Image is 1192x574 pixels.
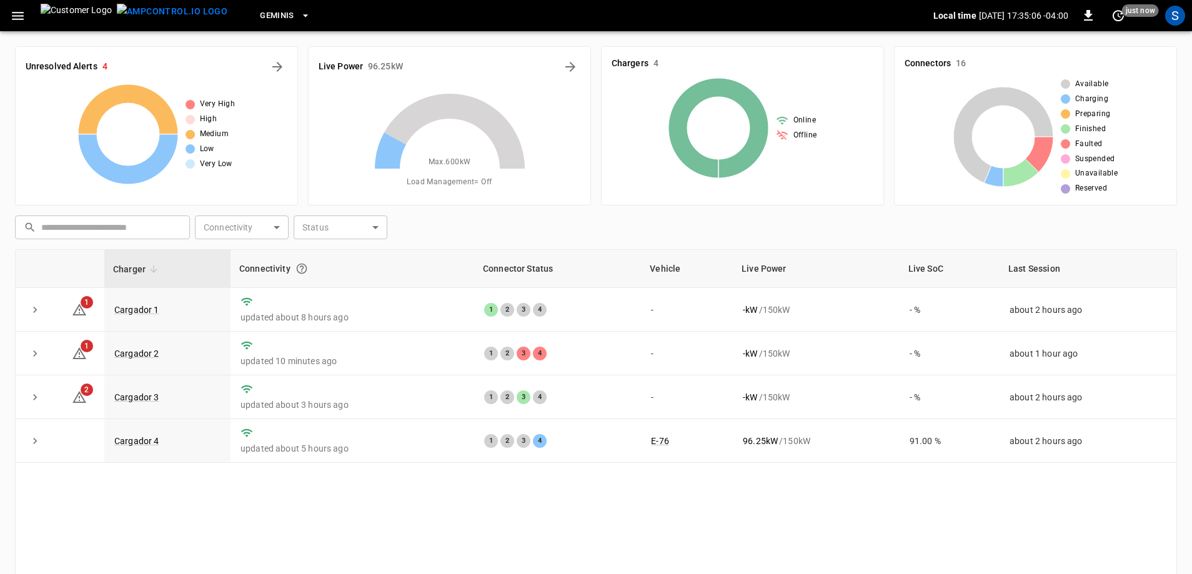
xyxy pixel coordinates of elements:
a: 1 [72,347,87,357]
button: Energy Overview [560,57,580,77]
p: updated about 8 hours ago [241,311,464,324]
a: 2 [72,392,87,402]
h6: 4 [653,57,658,71]
div: 1 [484,390,498,404]
h6: Chargers [612,57,648,71]
span: just now [1122,4,1159,17]
div: Connectivity [239,257,465,280]
button: expand row [26,344,44,363]
p: [DATE] 17:35:06 -04:00 [979,9,1068,22]
td: about 2 hours ago [1000,419,1176,463]
span: High [200,113,217,126]
div: 1 [484,347,498,360]
div: 3 [517,390,530,404]
button: Geminis [255,4,315,28]
p: updated about 5 hours ago [241,442,464,455]
span: Geminis [260,9,294,23]
td: - [641,288,733,332]
h6: Connectors [905,57,951,71]
span: Reserved [1075,182,1107,195]
img: ampcontrol.io logo [117,4,227,19]
td: 91.00 % [900,419,1000,463]
p: - kW [743,391,757,403]
h6: 96.25 kW [368,60,403,74]
div: 1 [484,434,498,448]
div: 2 [500,390,514,404]
div: 3 [517,303,530,317]
td: - % [900,332,1000,375]
div: profile-icon [1165,6,1185,26]
div: 4 [533,434,547,448]
button: All Alerts [267,57,287,77]
th: Live SoC [900,250,1000,288]
button: expand row [26,300,44,319]
span: 2 [81,383,93,396]
a: Cargador 1 [114,305,159,315]
span: Available [1075,78,1109,91]
div: 2 [500,434,514,448]
span: 1 [81,296,93,309]
div: 4 [533,347,547,360]
img: Customer Logo [41,4,112,27]
th: Connector Status [474,250,641,288]
div: 4 [533,390,547,404]
span: Charger [113,262,162,277]
span: Load Management = Off [407,176,492,189]
span: Preparing [1075,108,1111,121]
p: - kW [743,304,757,316]
h6: 16 [956,57,966,71]
span: Unavailable [1075,167,1118,180]
div: 2 [500,303,514,317]
p: updated about 3 hours ago [241,398,464,411]
button: expand row [26,388,44,407]
button: expand row [26,432,44,450]
div: / 150 kW [743,347,890,360]
a: 1 [72,304,87,314]
span: Finished [1075,123,1106,136]
p: 96.25 kW [743,435,778,447]
h6: Live Power [319,60,363,74]
span: Suspended [1075,153,1115,166]
div: 4 [533,303,547,317]
span: Faulted [1075,138,1103,151]
p: updated 10 minutes ago [241,355,464,367]
th: Last Session [1000,250,1176,288]
span: Very High [200,98,236,111]
span: Online [793,114,816,127]
div: / 150 kW [743,435,890,447]
div: / 150 kW [743,391,890,403]
div: 3 [517,434,530,448]
td: - % [900,375,1000,419]
span: Charging [1075,93,1108,106]
p: Local time [933,9,976,22]
td: - % [900,288,1000,332]
span: 1 [81,340,93,352]
th: Vehicle [641,250,733,288]
a: Cargador 3 [114,392,159,402]
span: Offline [793,129,817,142]
td: - [641,332,733,375]
button: set refresh interval [1108,6,1128,26]
span: Max. 600 kW [429,156,471,169]
td: - [641,375,733,419]
span: Low [200,143,214,156]
a: E-76 [651,436,669,446]
a: Cargador 4 [114,436,159,446]
p: - kW [743,347,757,360]
h6: Unresolved Alerts [26,60,97,74]
th: Live Power [733,250,900,288]
h6: 4 [102,60,107,74]
div: / 150 kW [743,304,890,316]
td: about 1 hour ago [1000,332,1176,375]
a: Cargador 2 [114,349,159,359]
div: 3 [517,347,530,360]
button: Connection between the charger and our software. [291,257,313,280]
span: Medium [200,128,229,141]
td: about 2 hours ago [1000,288,1176,332]
td: about 2 hours ago [1000,375,1176,419]
div: 2 [500,347,514,360]
div: 1 [484,303,498,317]
span: Very Low [200,158,232,171]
